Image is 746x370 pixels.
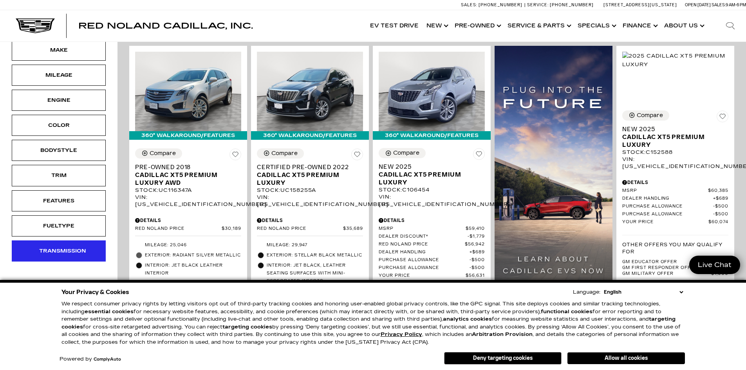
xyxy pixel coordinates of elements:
div: Stock : C106454 [379,186,485,193]
span: $689 [470,249,485,255]
span: $689 [713,196,728,202]
span: Cadillac XT5 Premium Luxury AWD [135,171,235,187]
button: Save Vehicle [229,148,241,163]
span: GM Military Offer [622,271,711,277]
a: Finance [619,10,660,42]
a: Red Noland Price $56,942 [379,242,485,247]
span: Interior: Jet Black Leather Interior [145,262,241,277]
div: Powered by [60,357,121,362]
div: Transmission [39,247,78,255]
span: [PHONE_NUMBER] [550,2,594,7]
p: Other Offers You May Qualify For [622,241,728,255]
a: Sales: [PHONE_NUMBER] [461,3,524,7]
span: Red Noland Price [135,226,222,232]
span: Certified Pre-Owned 2022 [257,163,357,171]
img: 2018 Cadillac XT5 Premium Luxury AWD [135,52,241,131]
div: Compare [393,150,419,157]
a: Service & Parts [504,10,574,42]
button: Deny targeting cookies [444,352,562,365]
span: $500 [713,204,728,209]
div: Mileage [39,71,78,79]
a: Service: [PHONE_NUMBER] [524,3,596,7]
a: MSRP $60,385 [622,188,728,194]
span: $60,074 [708,219,728,225]
span: Red Noland Cadillac, Inc. [78,21,253,31]
li: Mileage: 25,046 [135,240,241,250]
li: Mileage: 29,947 [257,240,363,250]
a: MSRP $59,410 [379,226,485,232]
div: FueltypeFueltype [12,215,106,236]
span: Your Privacy & Cookies [61,287,129,298]
div: Stock : UC116347A [135,187,241,194]
a: About Us [660,10,707,42]
div: Engine [39,96,78,105]
div: Stock : UC158255A [257,187,363,194]
div: VIN: [US_VEHICLE_IDENTIFICATION_NUMBER] [622,156,728,170]
div: VIN: [US_VEHICLE_IDENTIFICATION_NUMBER] [135,194,241,208]
span: $1,779 [468,234,485,240]
a: ComplyAuto [94,357,121,362]
div: 360° WalkAround/Features [129,131,247,140]
div: 360° WalkAround/Features [251,131,369,140]
div: Trim [39,171,78,180]
strong: targeting cookies [222,324,272,330]
span: $500 [713,211,728,217]
span: MSRP [379,226,466,232]
div: Pricing Details - New 2025 Cadillac XT5 Premium Luxury [622,179,728,186]
span: MSRP [622,188,708,194]
a: New 2025Cadillac XT5 Premium Luxury [622,125,728,149]
span: Red Noland Price [257,226,343,232]
span: 9 AM-6 PM [726,2,746,7]
span: $500 [470,265,485,271]
a: Dealer Handling $689 [379,249,485,255]
div: Compare [637,112,663,119]
span: Pre-Owned 2018 [135,163,235,171]
span: Dealer Handling [379,249,470,255]
span: [PHONE_NUMBER] [479,2,522,7]
div: Bodystyle [39,146,78,155]
span: Sales: [461,2,477,7]
div: Features [39,197,78,205]
button: Allow all cookies [567,352,685,364]
a: Red Noland Price $30,189 [135,226,241,232]
div: 360° WalkAround/Features [373,131,491,140]
span: Sales: [712,2,726,7]
span: $56,942 [465,242,485,247]
a: Red Noland Cadillac, Inc. [78,22,253,30]
a: Your Price $60,074 [622,219,728,225]
a: Pre-Owned 2018Cadillac XT5 Premium Luxury AWD [135,163,241,187]
strong: analytics cookies [443,316,492,322]
span: Dealer Handling [622,196,713,202]
span: GM Educator Offer [622,259,715,265]
strong: Arbitration Provision [472,331,533,338]
a: GM Educator Offer $500 [622,259,728,265]
span: Purchase Allowance [379,265,470,271]
a: EV Test Drive [366,10,423,42]
span: New 2025 [622,125,723,133]
span: Purchase Allowance [622,204,713,209]
a: Purchase Allowance $500 [622,204,728,209]
div: Stock : C152588 [622,149,728,156]
a: Dealer Discount* $1,779 [379,234,485,240]
span: Exterior: Stellar Black Metallic [267,251,363,259]
span: $59,410 [466,226,485,232]
span: Exterior: Radiant Silver Metallic [145,251,241,259]
button: Compare Vehicle [622,110,669,121]
a: GM Military Offer $1,000 [622,271,728,277]
span: Cadillac XT5 Premium Luxury [622,133,723,149]
button: Save Vehicle [717,110,728,125]
div: VIN: [US_VEHICLE_IDENTIFICATION_NUMBER] [257,194,363,208]
span: Cadillac XT5 Premium Luxury [379,171,479,186]
div: Make [39,46,78,54]
span: $56,631 [466,273,485,279]
img: Cadillac Dark Logo with Cadillac White Text [16,18,55,33]
div: Compare [150,150,176,157]
strong: targeting cookies [61,316,676,330]
span: Purchase Allowance [622,211,713,217]
span: Interior: Jet Black, Leather seating surfaces with mini-perforated inserts [267,262,363,285]
a: Pre-Owned [451,10,504,42]
span: $30,189 [222,226,241,232]
button: Save Vehicle [473,148,485,163]
div: Search [715,10,746,42]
